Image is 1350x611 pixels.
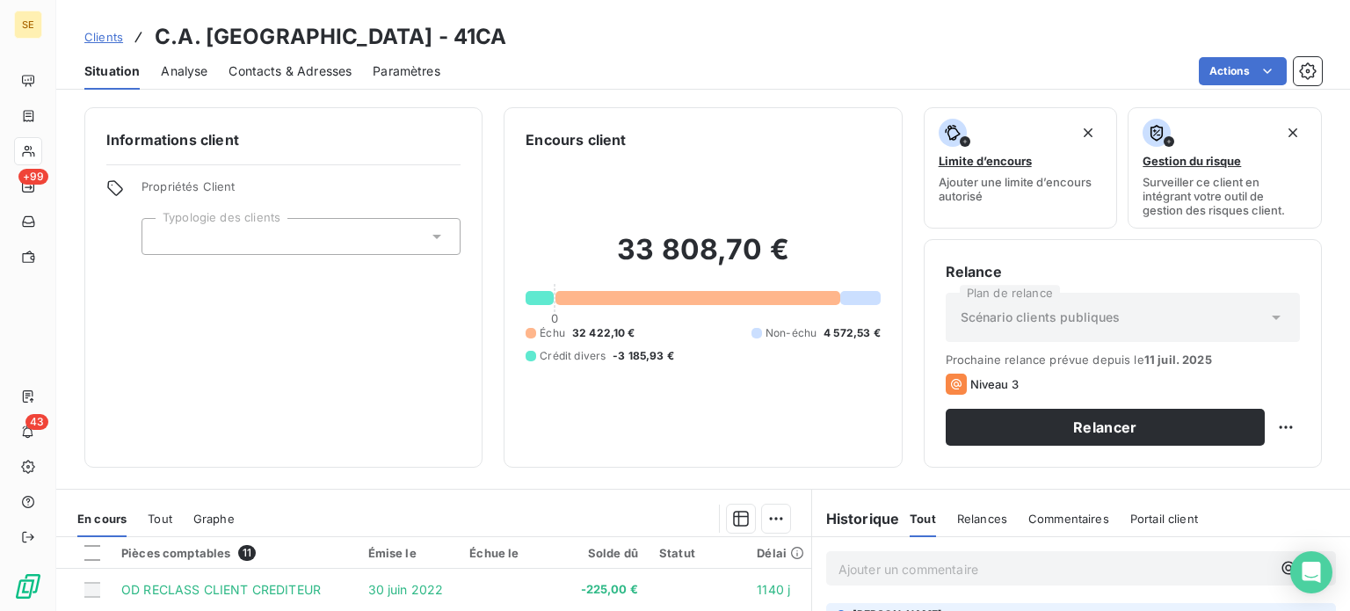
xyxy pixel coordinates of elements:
[148,512,172,526] span: Tout
[368,582,444,597] span: 30 juin 2022
[84,28,123,46] a: Clients
[1144,353,1212,367] span: 11 juil. 2025
[540,348,606,364] span: Crédit divers
[526,129,626,150] h6: Encours client
[526,232,880,285] h2: 33 808,70 €
[373,62,440,80] span: Paramètres
[77,512,127,526] span: En cours
[939,154,1032,168] span: Limite d’encours
[961,309,1121,326] span: Scénario clients publiques
[1290,551,1332,593] div: Open Intercom Messenger
[659,546,736,560] div: Statut
[121,582,321,597] span: OD RECLASS CLIENT CREDITEUR
[14,172,41,200] a: +99
[946,409,1265,446] button: Relancer
[812,508,900,529] h6: Historique
[1143,175,1307,217] span: Surveiller ce client en intégrant votre outil de gestion des risques client.
[957,512,1007,526] span: Relances
[551,311,558,325] span: 0
[946,353,1300,367] span: Prochaine relance prévue depuis le
[1143,154,1241,168] span: Gestion du risque
[824,325,881,341] span: 4 572,53 €
[946,261,1300,282] h6: Relance
[613,348,674,364] span: -3 185,93 €
[540,325,565,341] span: Échu
[156,229,171,244] input: Ajouter une valeur
[155,21,506,53] h3: C.A. [GEOGRAPHIC_DATA] - 41CA
[161,62,207,80] span: Analyse
[14,572,42,600] img: Logo LeanPay
[1199,57,1287,85] button: Actions
[142,179,461,204] span: Propriétés Client
[1130,512,1198,526] span: Portail client
[238,545,256,561] span: 11
[757,582,790,597] span: 1140 j
[766,325,817,341] span: Non-échu
[572,581,638,599] span: -225,00 €
[14,11,42,39] div: SE
[469,546,551,560] div: Échue le
[757,546,804,560] div: Délai
[939,175,1103,203] span: Ajouter une limite d’encours autorisé
[1128,107,1322,229] button: Gestion du risqueSurveiller ce client en intégrant votre outil de gestion des risques client.
[18,169,48,185] span: +99
[572,325,635,341] span: 32 422,10 €
[368,546,449,560] div: Émise le
[924,107,1118,229] button: Limite d’encoursAjouter une limite d’encours autorisé
[193,512,235,526] span: Graphe
[106,129,461,150] h6: Informations client
[1028,512,1109,526] span: Commentaires
[970,377,1019,391] span: Niveau 3
[910,512,936,526] span: Tout
[25,414,48,430] span: 43
[121,545,347,561] div: Pièces comptables
[229,62,352,80] span: Contacts & Adresses
[84,30,123,44] span: Clients
[572,546,638,560] div: Solde dû
[84,62,140,80] span: Situation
